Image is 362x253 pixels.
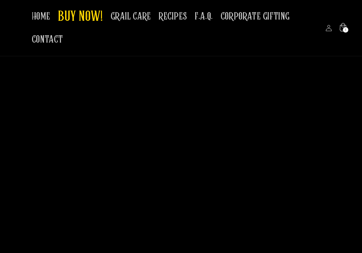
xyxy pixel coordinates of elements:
[32,34,63,46] span: CONTACT
[217,6,294,27] a: CORPORATE GIFTING
[54,4,107,30] a: BUY NOW!
[191,6,217,27] a: F.A.Q.
[107,6,155,27] a: GRAIL CARE
[28,6,54,27] a: HOME
[195,10,213,23] span: F.A.Q.
[58,8,103,26] span: BUY NOW!
[159,10,187,23] span: RECIPES
[111,10,151,23] span: GRAIL CARE
[155,6,191,27] a: RECIPES
[221,10,290,23] span: CORPORATE GIFTING
[28,30,67,50] a: CONTACT
[32,10,50,23] span: HOME
[345,27,346,33] span: 1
